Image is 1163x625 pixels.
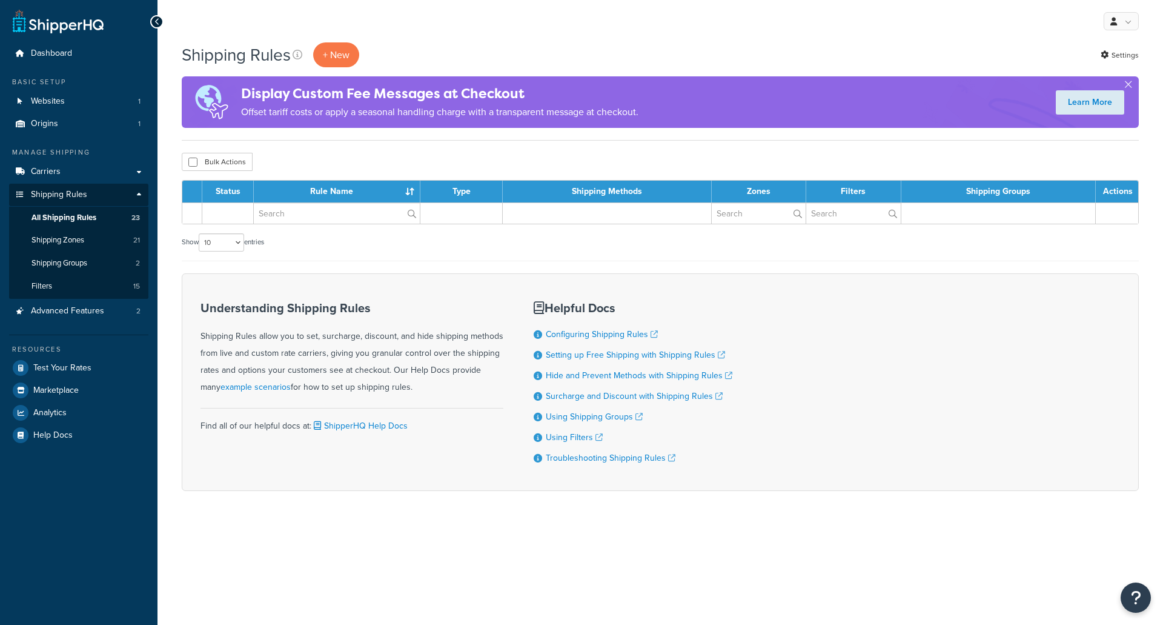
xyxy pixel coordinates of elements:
span: 21 [133,235,140,246]
select: Showentries [199,233,244,252]
th: Zones [712,181,806,202]
a: Advanced Features 2 [9,300,148,323]
a: Dashboard [9,42,148,65]
span: Origins [31,119,58,129]
a: All Shipping Rules 23 [9,207,148,229]
li: Filters [9,275,148,298]
a: Using Shipping Groups [546,410,643,423]
th: Filters [806,181,901,202]
a: Filters 15 [9,275,148,298]
img: duties-banner-06bc72dcb5fe05cb3f9472aba00be2ae8eb53ab6f0d8bb03d382ba314ac3c341.png [182,76,241,128]
span: 1 [138,96,141,107]
span: Marketplace [33,386,79,396]
span: Shipping Rules [31,190,87,200]
span: Carriers [31,167,61,177]
th: Actions [1096,181,1138,202]
span: 15 [133,281,140,292]
a: Marketplace [9,379,148,401]
p: + New [313,42,359,67]
span: 2 [136,306,141,316]
li: Websites [9,90,148,113]
button: Open Resource Center [1121,583,1151,613]
span: Advanced Features [31,306,104,316]
li: Shipping Zones [9,229,148,252]
h3: Understanding Shipping Rules [200,301,503,315]
a: Learn More [1056,90,1124,115]
li: Shipping Rules [9,184,148,299]
h3: Helpful Docs [534,301,732,315]
h4: Display Custom Fee Messages at Checkout [241,84,638,104]
a: Websites 1 [9,90,148,113]
a: Analytics [9,402,148,424]
div: Shipping Rules allow you to set, surcharge, discount, and hide shipping methods from live and cus... [200,301,503,396]
input: Search [254,203,420,224]
li: Origins [9,113,148,135]
li: Advanced Features [9,300,148,323]
div: Find all of our helpful docs at: [200,408,503,435]
span: Shipping Zones [31,235,84,246]
a: Help Docs [9,424,148,446]
th: Rule Name [254,181,420,202]
a: ShipperHQ Home [13,9,104,33]
span: Test Your Rates [33,363,91,373]
a: Configuring Shipping Rules [546,328,658,341]
span: All Shipping Rules [31,213,96,223]
a: Shipping Zones 21 [9,229,148,252]
a: Shipping Rules [9,184,148,206]
a: Troubleshooting Shipping Rules [546,452,675,464]
a: Shipping Groups 2 [9,252,148,275]
th: Status [202,181,254,202]
h1: Shipping Rules [182,43,291,67]
input: Search [712,203,806,224]
span: Help Docs [33,430,73,441]
div: Basic Setup [9,77,148,87]
div: Manage Shipping [9,147,148,158]
a: Carriers [9,161,148,183]
a: Hide and Prevent Methods with Shipping Rules [546,369,732,382]
p: Offset tariff costs or apply a seasonal handling charge with a transparent message at checkout. [241,104,638,121]
button: Bulk Actions [182,153,253,171]
label: Show entries [182,233,264,252]
a: example scenarios [220,381,291,393]
span: 23 [131,213,140,223]
li: All Shipping Rules [9,207,148,229]
input: Search [806,203,901,224]
th: Shipping Methods [503,181,711,202]
li: Shipping Groups [9,252,148,275]
div: Resources [9,344,148,355]
a: Test Your Rates [9,357,148,379]
span: Websites [31,96,65,107]
a: Using Filters [546,431,603,444]
th: Type [420,181,503,202]
a: Surcharge and Discount with Shipping Rules [546,390,723,403]
a: Setting up Free Shipping with Shipping Rules [546,349,725,361]
span: 1 [138,119,141,129]
span: Analytics [33,408,67,418]
a: ShipperHQ Help Docs [311,419,408,432]
a: Origins 1 [9,113,148,135]
span: Filters [31,281,52,292]
span: Dashboard [31,48,72,59]
th: Shipping Groups [901,181,1096,202]
span: 2 [136,258,140,269]
span: Shipping Groups [31,258,87,269]
a: Settings [1101,47,1139,64]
